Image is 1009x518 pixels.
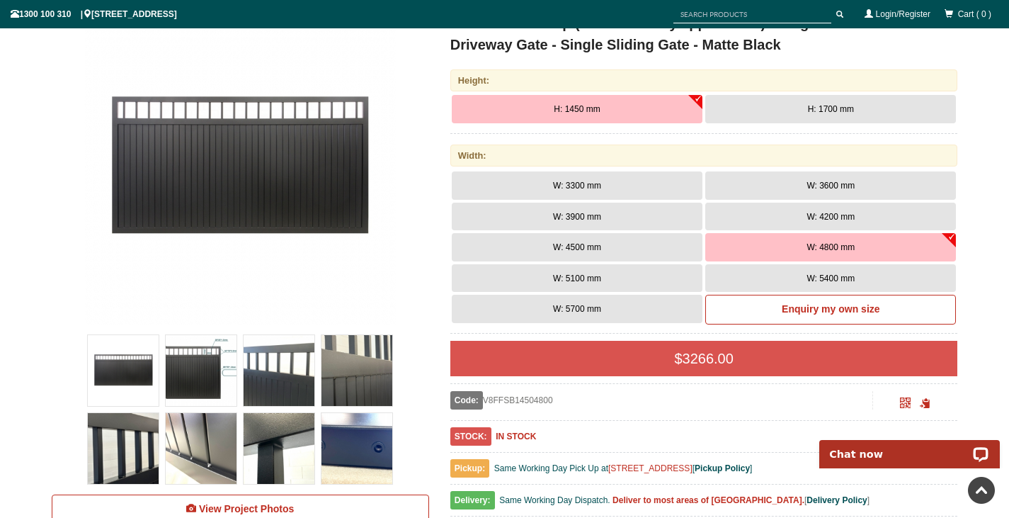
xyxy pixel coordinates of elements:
[450,69,958,91] div: Height:
[553,212,601,222] span: W: 3900 mm
[452,95,702,123] button: H: 1450 mm
[450,145,958,167] div: Width:
[496,432,536,441] b: IN STOCK
[84,13,396,325] img: V8FFSB - Flat Top (Partial Privacy approx.85%) - Single Aluminium Driveway Gate - Single Sliding ...
[450,491,495,509] span: Delivery:
[705,95,956,123] button: H: 1700 mm
[876,9,930,19] a: Login/Register
[321,335,392,406] img: V8FFSB - Flat Top (Partial Privacy approx.85%) - Single Aluminium Driveway Gate - Single Sliding ...
[450,13,958,55] h1: V8FFSB - Flat Top (Partial Privacy approx.85%) - Single Aluminium Driveway Gate - Single Sliding ...
[705,264,956,293] button: W: 5400 mm
[806,242,855,252] span: W: 4800 mm
[553,274,601,283] span: W: 5100 mm
[11,9,177,19] span: 1300 100 310 | [STREET_ADDRESS]
[450,391,873,410] div: V8FFSB14504800
[900,400,911,410] a: Click to enlarge and scan to share.
[683,351,734,366] span: 3266.00
[553,304,601,314] span: W: 5700 mm
[608,463,692,473] a: [STREET_ADDRESS]
[450,427,491,446] span: STOCK:
[321,413,392,484] img: V8FFSB - Flat Top (Partial Privacy approx.85%) - Single Aluminium Driveway Gate - Single Sliding ...
[958,9,991,19] span: Cart ( 0 )
[494,463,753,473] span: Same Working Day Pick Up at [ ]
[705,295,956,325] a: Enquiry my own size
[450,492,958,517] div: [ ]
[450,459,489,478] span: Pickup:
[452,264,702,293] button: W: 5100 mm
[695,463,750,473] a: Pickup Policy
[199,503,294,514] span: View Project Photos
[244,335,314,406] img: V8FFSB - Flat Top (Partial Privacy approx.85%) - Single Aluminium Driveway Gate - Single Sliding ...
[806,181,855,191] span: W: 3600 mm
[810,424,1009,468] iframe: LiveChat chat widget
[88,413,159,484] img: V8FFSB - Flat Top (Partial Privacy approx.85%) - Single Aluminium Driveway Gate - Single Sliding ...
[782,303,879,315] b: Enquiry my own size
[53,13,428,325] a: V8FFSB - Flat Top (Partial Privacy approx.85%) - Single Aluminium Driveway Gate - Single Sliding ...
[499,495,610,505] span: Same Working Day Dispatch.
[705,171,956,200] button: W: 3600 mm
[553,242,601,252] span: W: 4500 mm
[808,104,854,114] span: H: 1700 mm
[806,212,855,222] span: W: 4200 mm
[553,181,601,191] span: W: 3300 mm
[705,203,956,231] button: W: 4200 mm
[452,233,702,261] button: W: 4500 mm
[452,295,702,323] button: W: 5700 mm
[554,104,600,114] span: H: 1450 mm
[452,203,702,231] button: W: 3900 mm
[244,413,314,484] img: V8FFSB - Flat Top (Partial Privacy approx.85%) - Single Aluminium Driveway Gate - Single Sliding ...
[88,335,159,406] img: V8FFSB - Flat Top (Partial Privacy approx.85%) - Single Aluminium Driveway Gate - Single Sliding ...
[806,495,867,505] a: Delivery Policy
[705,233,956,261] button: W: 4800 mm
[166,413,236,484] img: V8FFSB - Flat Top (Partial Privacy approx.85%) - Single Aluminium Driveway Gate - Single Sliding ...
[450,341,958,376] div: $
[450,391,483,410] span: Code:
[612,495,804,505] b: Deliver to most areas of [GEOGRAPHIC_DATA].
[920,398,930,409] span: Click to copy the URL
[452,171,702,200] button: W: 3300 mm
[673,6,831,23] input: SEARCH PRODUCTS
[806,274,855,283] span: W: 5400 mm
[166,335,236,406] img: V8FFSB - Flat Top (Partial Privacy approx.85%) - Single Aluminium Driveway Gate - Single Sliding ...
